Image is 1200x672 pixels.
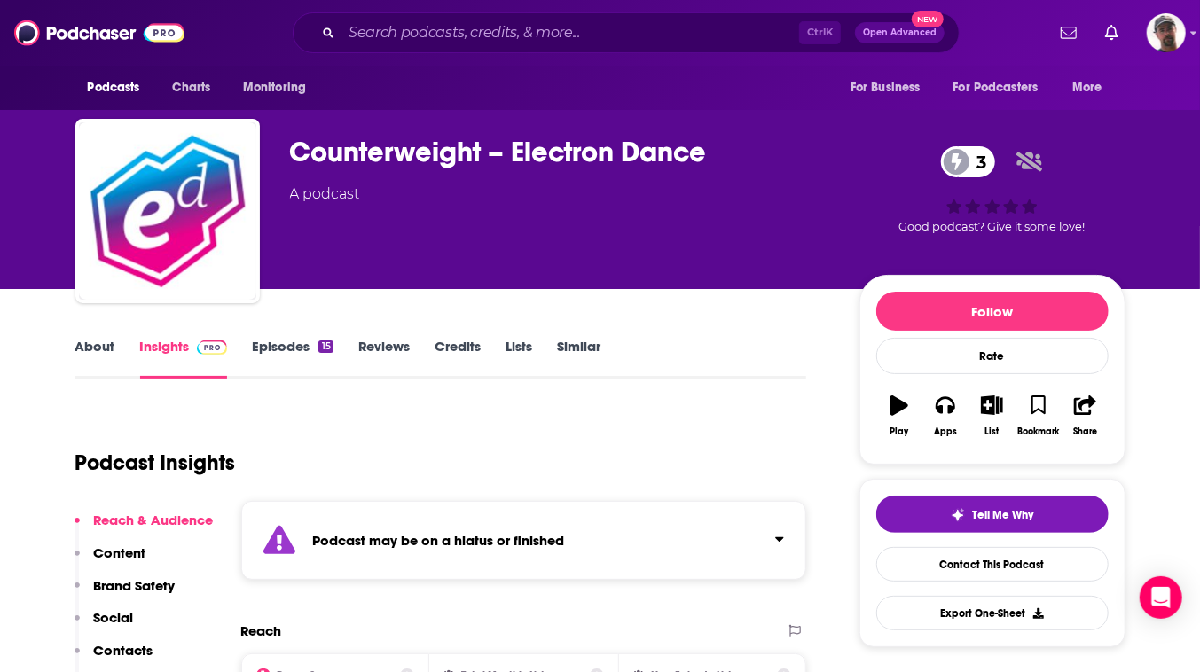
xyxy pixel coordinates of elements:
[161,71,222,105] a: Charts
[557,338,600,379] a: Similar
[94,577,176,594] p: Brand Safety
[942,71,1064,105] button: open menu
[876,596,1109,630] button: Export One-Sheet
[941,146,995,177] a: 3
[435,338,481,379] a: Credits
[75,544,146,577] button: Content
[1062,384,1108,448] button: Share
[922,384,969,448] button: Apps
[293,12,960,53] div: Search podcasts, credits, & more...
[1098,18,1125,48] a: Show notifications dropdown
[876,338,1109,374] div: Rate
[290,184,360,205] div: A podcast
[876,384,922,448] button: Play
[876,547,1109,582] a: Contact This Podcast
[972,508,1033,522] span: Tell Me Why
[231,71,329,105] button: open menu
[341,19,799,47] input: Search podcasts, credits, & more...
[899,220,1086,233] span: Good podcast? Give it some love!
[876,292,1109,331] button: Follow
[951,508,965,522] img: tell me why sparkle
[1147,13,1186,52] span: Logged in as cjPurdy
[890,426,908,437] div: Play
[1147,13,1186,52] img: User Profile
[506,338,532,379] a: Lists
[851,75,921,100] span: For Business
[959,146,995,177] span: 3
[75,609,134,642] button: Social
[934,426,957,437] div: Apps
[838,71,943,105] button: open menu
[318,340,333,353] div: 15
[313,532,565,549] strong: Podcast may be on a hiatus or finished
[94,544,146,561] p: Content
[79,122,256,300] img: Counterweight – Electron Dance
[75,338,115,379] a: About
[1017,426,1059,437] div: Bookmark
[14,16,184,50] img: Podchaser - Follow, Share and Rate Podcasts
[140,338,228,379] a: InsightsPodchaser Pro
[243,75,306,100] span: Monitoring
[1016,384,1062,448] button: Bookmark
[855,22,945,43] button: Open AdvancedNew
[969,384,1015,448] button: List
[75,71,163,105] button: open menu
[1140,576,1182,619] div: Open Intercom Messenger
[241,622,282,639] h2: Reach
[173,75,211,100] span: Charts
[953,75,1039,100] span: For Podcasters
[252,338,333,379] a: Episodes15
[75,577,176,610] button: Brand Safety
[1147,13,1186,52] button: Show profile menu
[94,642,153,659] p: Contacts
[1073,426,1097,437] div: Share
[94,512,214,528] p: Reach & Audience
[75,449,236,476] h1: Podcast Insights
[1072,75,1102,100] span: More
[197,340,228,355] img: Podchaser Pro
[799,21,841,44] span: Ctrl K
[94,609,134,626] p: Social
[1054,18,1084,48] a: Show notifications dropdown
[358,338,410,379] a: Reviews
[876,496,1109,533] button: tell me why sparkleTell Me Why
[88,75,140,100] span: Podcasts
[1060,71,1125,105] button: open menu
[912,11,944,27] span: New
[241,501,807,580] section: Click to expand status details
[75,512,214,544] button: Reach & Audience
[863,28,937,37] span: Open Advanced
[859,135,1125,245] div: 3Good podcast? Give it some love!
[985,426,1000,437] div: List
